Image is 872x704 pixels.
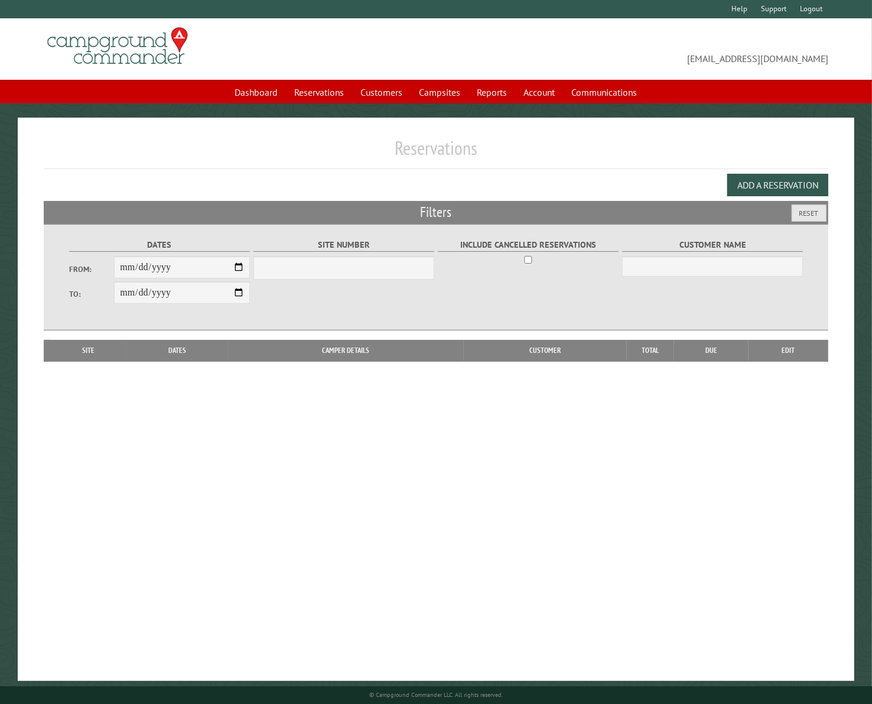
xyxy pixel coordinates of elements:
[228,81,285,103] a: Dashboard
[674,340,749,361] th: Due
[627,340,674,361] th: Total
[727,174,828,196] button: Add a Reservation
[253,238,434,252] label: Site Number
[470,81,515,103] a: Reports
[354,81,410,103] a: Customers
[517,81,562,103] a: Account
[438,238,619,252] label: Include Cancelled Reservations
[412,81,468,103] a: Campsites
[50,340,127,361] th: Site
[69,238,250,252] label: Dates
[464,340,627,361] th: Customer
[228,340,464,361] th: Camper Details
[369,691,503,699] small: © Campground Commander LLC. All rights reserved.
[126,340,227,361] th: Dates
[288,81,352,103] a: Reservations
[44,137,828,169] h1: Reservations
[565,81,645,103] a: Communications
[792,205,827,222] button: Reset
[44,23,191,69] img: Campground Commander
[44,201,828,223] h2: Filters
[749,340,828,361] th: Edit
[622,238,803,252] label: Customer Name
[69,264,114,275] label: From:
[436,33,828,66] span: [EMAIL_ADDRESS][DOMAIN_NAME]
[69,288,114,300] label: To:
